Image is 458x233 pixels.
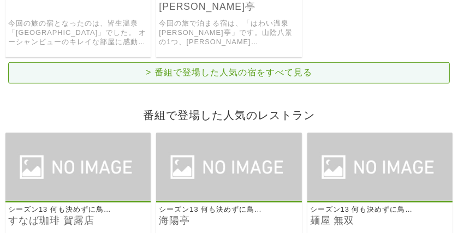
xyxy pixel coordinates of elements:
[5,193,151,202] a: すなば珈琲 賀露店
[8,62,450,83] a: > 番組で登場した人気の宿をすべて見る
[156,193,301,202] a: 海陽亭
[307,193,453,202] a: 麺屋 無双
[5,205,115,214] p: シーズン13 何も決めずに鳥取県の旅
[159,19,299,46] a: 今回の旅で泊まる宿は、「はわい温泉 [PERSON_NAME]亭」です。山陰八景の1つ、[PERSON_NAME][GEOGRAPHIC_DATA]の[PERSON_NAME]に建つ温泉旅館。 ...
[310,214,450,227] a: 麺屋 無双
[307,205,417,214] p: シーズン13 何も決めずに鳥取県の旅
[156,133,301,201] img: 海陽亭
[159,214,299,227] a: 海陽亭
[5,133,151,201] img: すなば珈琲 賀露店
[8,214,148,227] a: すなば珈琲 賀露店
[156,205,265,214] p: シーズン13 何も決めずに鳥取県の旅
[307,133,453,201] img: 麺屋 無双
[8,19,148,46] a: 今回の旅の宿となったのは、皆生温泉「[GEOGRAPHIC_DATA]」でした。 オーシャンビューのキレイな部屋に感動していると、そこへ県の[PERSON_NAME]課長が現れ、生わさび・らっき...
